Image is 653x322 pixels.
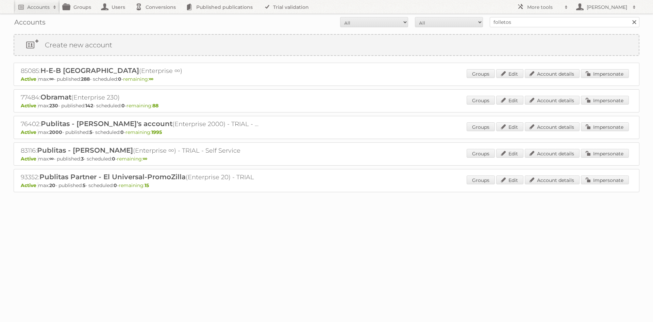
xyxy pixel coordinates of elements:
[117,156,147,162] span: remaining:
[21,129,38,135] span: Active
[145,182,149,188] strong: 15
[581,122,629,131] a: Impersonate
[81,76,90,82] strong: 288
[525,69,580,78] a: Account details
[83,182,85,188] strong: 5
[21,156,38,162] span: Active
[496,96,523,105] a: Edit
[37,146,133,154] span: Publitas - [PERSON_NAME]
[467,122,495,131] a: Groups
[21,103,38,109] span: Active
[467,149,495,158] a: Groups
[14,35,639,55] a: Create new account
[151,129,162,135] strong: 1995
[49,182,55,188] strong: 20
[467,175,495,184] a: Groups
[467,69,495,78] a: Groups
[496,122,523,131] a: Edit
[85,103,93,109] strong: 142
[81,156,84,162] strong: 3
[27,4,50,11] h2: Accounts
[21,103,632,109] p: max: - published: - scheduled: -
[125,129,162,135] span: remaining:
[581,96,629,105] a: Impersonate
[39,173,186,181] span: Publitas Partner - El Universal-PromoZilla
[581,149,629,158] a: Impersonate
[49,76,54,82] strong: ∞
[21,129,632,135] p: max: - published: - scheduled: -
[49,129,62,135] strong: 2000
[527,4,561,11] h2: More tools
[121,103,125,109] strong: 0
[525,149,580,158] a: Account details
[143,156,147,162] strong: ∞
[119,182,149,188] span: remaining:
[112,156,115,162] strong: 0
[123,76,153,82] span: remaining:
[21,76,38,82] span: Active
[496,69,523,78] a: Edit
[21,146,259,155] h2: 83116: (Enterprise ∞) - TRIAL - Self Service
[581,175,629,184] a: Impersonate
[152,103,158,109] strong: 88
[127,103,158,109] span: remaining:
[120,129,124,135] strong: 0
[21,173,259,182] h2: 93352: (Enterprise 20) - TRIAL
[581,69,629,78] a: Impersonate
[49,156,54,162] strong: ∞
[21,182,632,188] p: max: - published: - scheduled: -
[21,182,38,188] span: Active
[49,103,58,109] strong: 230
[525,175,580,184] a: Account details
[585,4,629,11] h2: [PERSON_NAME]
[40,93,71,101] span: Obramat
[21,66,259,75] h2: 85085: (Enterprise ∞)
[149,76,153,82] strong: ∞
[21,76,632,82] p: max: - published: - scheduled: -
[21,93,259,102] h2: 77484: (Enterprise 230)
[496,149,523,158] a: Edit
[525,122,580,131] a: Account details
[496,175,523,184] a: Edit
[89,129,92,135] strong: 5
[114,182,117,188] strong: 0
[525,96,580,105] a: Account details
[467,96,495,105] a: Groups
[21,156,632,162] p: max: - published: - scheduled: -
[41,120,172,128] span: Publitas - [PERSON_NAME]'s account
[40,66,139,75] span: H-E-B [GEOGRAPHIC_DATA]
[118,76,121,82] strong: 0
[21,120,259,128] h2: 76402: (Enterprise 2000) - TRIAL - Self Service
